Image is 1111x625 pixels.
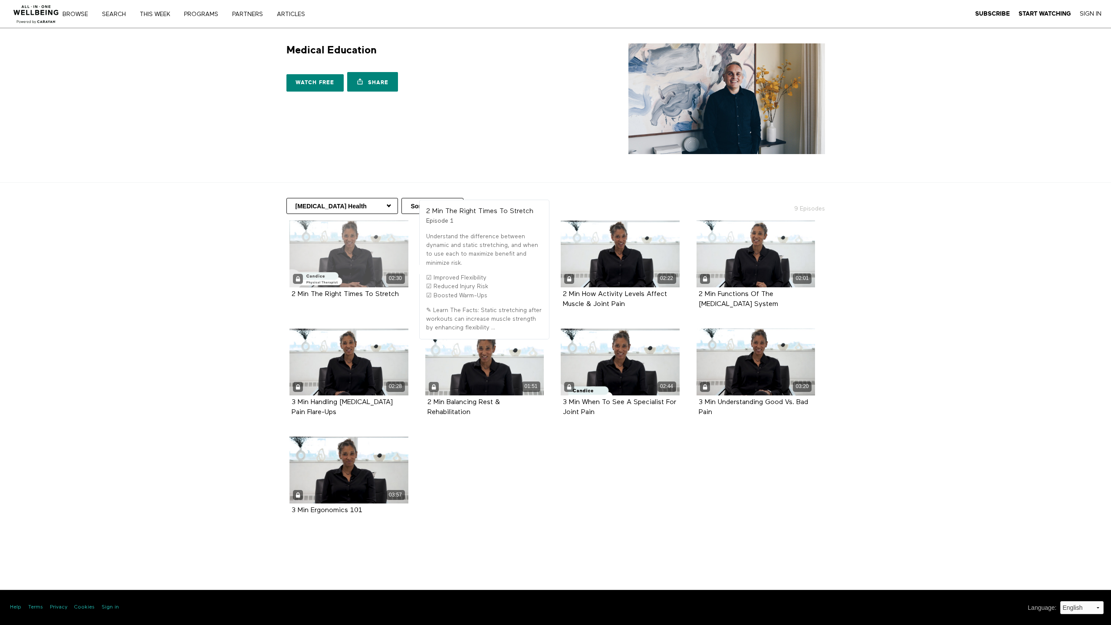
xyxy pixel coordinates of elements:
a: 3 Min Understanding Good Vs. Bad Pain 03:20 [697,329,815,395]
a: 2 Min How Activity Levels Affect Muscle & Joint Pain 02:22 [561,220,680,287]
p: ☑ Improved Flexibility ☑ Reduced Injury Risk ☑ Boosted Warm-Ups [426,273,542,300]
h2: 9 Episodes [733,198,830,213]
a: PARTNERS [229,11,272,17]
strong: 3 Min When To See A Specialist For Joint Pain [563,399,676,416]
a: THIS WEEK [137,11,179,17]
a: 2 Min Balancing Rest & Rehabilitation 01:51 [425,329,544,395]
a: 3 Min When To See A Specialist For Joint Pain [563,399,676,415]
div: 02:30 [386,273,405,283]
a: Search [99,11,135,17]
strong: 2 Min Balancing Rest & Rehabilitation [427,399,500,416]
a: ARTICLES [274,11,314,17]
strong: 2 Min The Right Times To Stretch [426,208,533,215]
a: 3 Min Understanding Good Vs. Bad Pain [699,399,808,415]
a: 3 Min Ergonomics 101 03:57 [289,437,408,503]
p: Understand the difference between dynamic and static stretching, and when to use each to maximize... [426,232,542,267]
a: Browse [59,11,97,17]
a: 2 Min Balancing Rest & Rehabilitation [427,399,500,415]
a: Share [347,72,398,92]
div: 02:28 [386,382,405,391]
div: 02:01 [793,273,812,283]
strong: 3 Min Ergonomics 101 [292,507,362,514]
img: Medical Education [628,43,825,154]
div: 03:20 [793,382,812,391]
a: 2 Min How Activity Levels Affect Muscle & Joint Pain [563,291,667,307]
strong: Subscribe [975,10,1010,17]
a: 2 Min The Right Times To Stretch [292,291,399,297]
strong: 3 Min Understanding Good Vs. Bad Pain [699,399,808,416]
a: 3 Min Ergonomics 101 [292,507,362,513]
strong: 2 Min The Right Times To Stretch [292,291,399,298]
a: Terms [28,604,43,611]
a: Cookies [74,604,95,611]
a: 3 Min Handling [MEDICAL_DATA] Pain Flare-Ups [292,399,393,415]
a: Sign In [1080,10,1101,18]
strong: 2 Min How Activity Levels Affect Muscle & Joint Pain [563,291,667,308]
a: Help [10,604,21,611]
p: ✎ Learn The Facts: Static stretching after workouts can increase muscle strength by enhancing fle... [426,306,542,332]
div: 02:44 [657,382,676,391]
a: Watch free [286,74,344,92]
a: 3 Min Handling Musculoskeletal Pain Flare-Ups 02:28 [289,329,408,395]
div: 01:51 [522,382,540,391]
a: 2 Min The Right Times To Stretch 02:30 [289,220,408,287]
a: Privacy [50,604,67,611]
label: Language : [1028,603,1056,612]
strong: 3 Min Handling Musculoskeletal Pain Flare-Ups [292,399,393,416]
nav: Primary [69,10,323,18]
div: 03:57 [386,490,405,500]
a: PROGRAMS [181,11,227,17]
a: Subscribe [975,10,1010,18]
h1: Medical Education [286,43,377,57]
a: 2 Min Functions Of The [MEDICAL_DATA] System [699,291,778,307]
div: 02:22 [657,273,676,283]
a: 2 Min Functions Of The Musculoskeletal System 02:01 [697,220,815,287]
span: Episode 1 [426,218,454,224]
strong: 2 Min Functions Of The Musculoskeletal System [699,291,778,308]
a: Start Watching [1019,10,1071,18]
a: 3 Min When To See A Specialist For Joint Pain 02:44 [561,329,680,395]
strong: Start Watching [1019,10,1071,17]
a: Sign in [102,604,119,611]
